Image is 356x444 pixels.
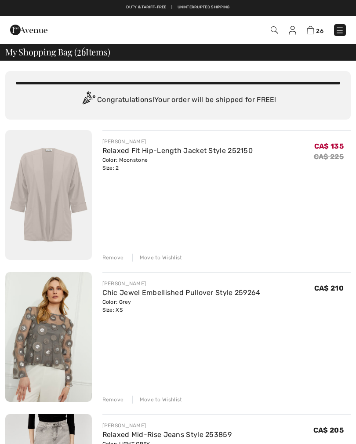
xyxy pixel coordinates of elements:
[102,138,253,146] div: [PERSON_NAME]
[5,272,92,402] img: Chic Jewel Embellished Pullover Style 259264
[16,91,340,109] div: Congratulations! Your order will be shipped for FREE!
[307,26,314,34] img: Shopping Bag
[335,26,344,35] img: Menu
[271,26,278,34] img: Search
[102,146,253,155] a: Relaxed Fit Hip-Length Jacket Style 252150
[289,26,296,35] img: My Info
[307,25,323,35] a: 26
[102,280,261,288] div: [PERSON_NAME]
[77,45,86,57] span: 26
[10,25,47,33] a: 1ère Avenue
[102,396,124,404] div: Remove
[5,47,110,56] span: My Shopping Bag ( Items)
[102,156,253,172] div: Color: Moonstone Size: 2
[316,28,323,34] span: 26
[10,21,47,39] img: 1ère Avenue
[314,284,344,292] span: CA$ 210
[102,298,261,314] div: Color: Grey Size: XS
[102,254,124,262] div: Remove
[102,288,261,297] a: Chic Jewel Embellished Pullover Style 259264
[132,254,182,262] div: Move to Wishlist
[80,91,97,109] img: Congratulation2.svg
[102,430,232,439] a: Relaxed Mid-Rise Jeans Style 253859
[314,153,344,161] s: CA$ 225
[5,130,92,260] img: Relaxed Fit Hip-Length Jacket Style 252150
[132,396,182,404] div: Move to Wishlist
[314,142,344,150] span: CA$ 135
[313,426,344,434] span: CA$ 205
[102,422,232,429] div: [PERSON_NAME]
